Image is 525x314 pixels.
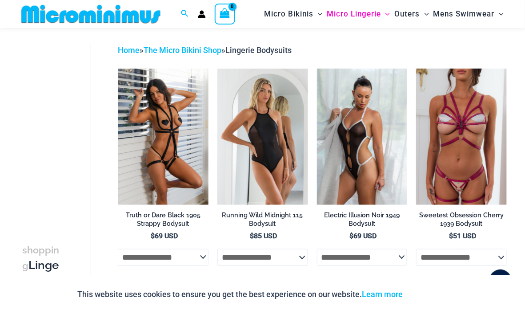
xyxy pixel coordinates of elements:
p: This website uses cookies to ensure you get the best experience on our website. [78,288,403,301]
a: OutersMenu ToggleMenu Toggle [393,3,431,25]
h2: Sweetest Obsession Cherry 1939 Bodysuit [416,211,507,228]
span: $ [449,232,453,240]
bdi: 51 USD [449,232,476,240]
img: Running Wild Midnight 115 Bodysuit 02 [217,69,308,205]
span: » » [118,45,292,55]
button: Accept [410,284,448,305]
a: Truth or Dare Black 1905 Bodysuit 611 Micro 07Truth or Dare Black 1905 Bodysuit 611 Micro 05Truth... [118,69,208,205]
span: Menu Toggle [313,3,322,25]
span: Outers [395,3,420,25]
span: Menu Toggle [381,3,390,25]
a: Sweetest Obsession Cherry 1939 Bodysuit [416,211,507,231]
nav: Site Navigation [260,1,507,27]
a: View Shopping Cart, empty [215,4,235,24]
img: MM SHOP LOGO FLAT [18,4,164,24]
span: shopping [22,245,59,271]
img: Sweetest Obsession Cherry 1129 Bra 6119 Bottom 1939 Bodysuit 09 [416,69,507,205]
bdi: 69 USD [349,232,377,240]
a: Home [118,45,140,55]
a: Micro LingerieMenu ToggleMenu Toggle [325,3,392,25]
a: Mens SwimwearMenu ToggleMenu Toggle [431,3,506,25]
h2: Running Wild Midnight 115 Bodysuit [217,211,308,228]
a: Electric Illusion Noir 1949 Bodysuit [317,211,408,231]
a: Running Wild Midnight 115 Bodysuit [217,211,308,231]
a: Truth or Dare Black 1905 Strappy Bodysuit [118,211,208,231]
h2: Truth or Dare Black 1905 Strappy Bodysuit [118,211,208,228]
a: Search icon link [181,8,189,20]
span: Lingerie Bodysuits [225,45,292,55]
iframe: TrustedSite Certified [22,37,102,215]
span: $ [349,232,353,240]
img: Electric Illusion Noir 1949 Bodysuit 03 [317,69,408,205]
span: Mens Swimwear [433,3,495,25]
a: The Micro Bikini Shop [144,45,221,55]
img: Truth or Dare Black 1905 Bodysuit 611 Micro 07 [118,69,208,205]
a: Learn more [362,290,403,299]
span: $ [250,232,254,240]
a: Running Wild Midnight 115 Bodysuit 02Running Wild Midnight 115 Bodysuit 12Running Wild Midnight 1... [217,69,308,205]
a: Account icon link [198,10,206,18]
span: Micro Bikinis [264,3,313,25]
span: Micro Lingerie [327,3,381,25]
span: Menu Toggle [420,3,429,25]
bdi: 85 USD [250,232,277,240]
span: Menu Toggle [495,3,504,25]
span: $ [151,232,155,240]
a: Micro BikinisMenu ToggleMenu Toggle [262,3,325,25]
h2: Electric Illusion Noir 1949 Bodysuit [317,211,408,228]
a: Electric Illusion Noir 1949 Bodysuit 03Electric Illusion Noir 1949 Bodysuit 04Electric Illusion N... [317,69,408,205]
bdi: 69 USD [151,232,178,240]
a: Sweetest Obsession Cherry 1129 Bra 6119 Bottom 1939 Bodysuit 09Sweetest Obsession Cherry 1129 Bra... [416,69,507,205]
